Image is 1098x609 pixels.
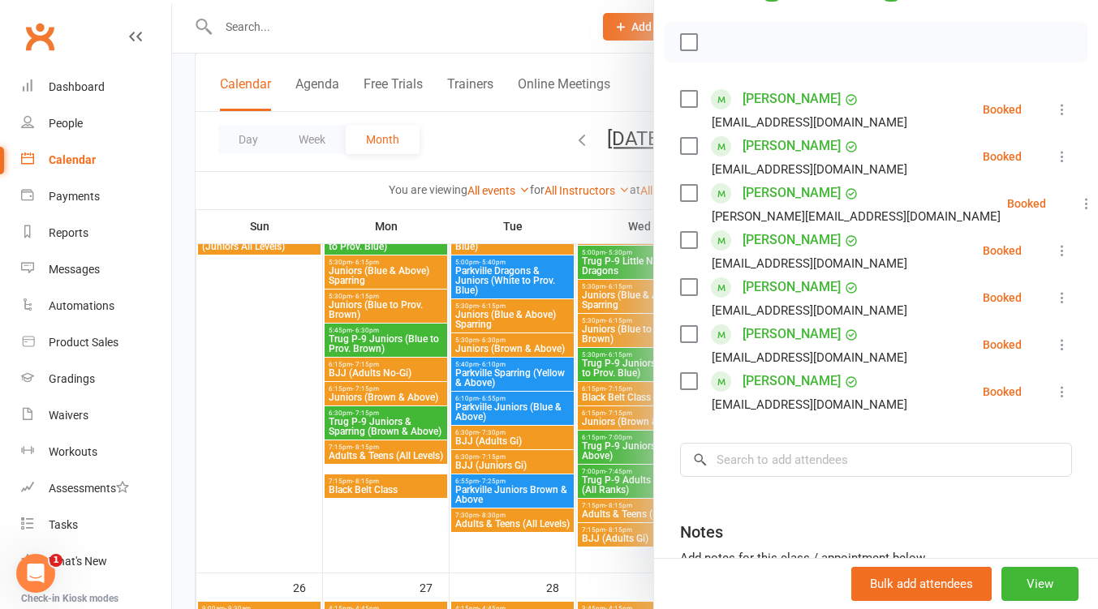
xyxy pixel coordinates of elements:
[712,159,907,180] div: [EMAIL_ADDRESS][DOMAIN_NAME]
[49,263,100,276] div: Messages
[983,151,1022,162] div: Booked
[21,215,171,251] a: Reports
[983,386,1022,397] div: Booked
[1007,198,1046,209] div: Booked
[21,507,171,543] a: Tasks
[743,133,841,159] a: [PERSON_NAME]
[1001,567,1079,601] button: View
[16,554,55,593] iframe: Intercom live chat
[712,206,1001,227] div: [PERSON_NAME][EMAIL_ADDRESS][DOMAIN_NAME]
[21,470,171,507] a: Assessments
[712,394,907,415] div: [EMAIL_ADDRESS][DOMAIN_NAME]
[21,324,171,361] a: Product Sales
[851,567,992,601] button: Bulk add attendees
[983,245,1022,256] div: Booked
[680,548,1072,568] div: Add notes for this class / appointment below
[49,80,105,93] div: Dashboard
[19,16,60,57] a: Clubworx
[712,112,907,133] div: [EMAIL_ADDRESS][DOMAIN_NAME]
[49,555,107,568] div: What's New
[21,105,171,142] a: People
[21,251,171,288] a: Messages
[49,226,88,239] div: Reports
[743,368,841,394] a: [PERSON_NAME]
[712,300,907,321] div: [EMAIL_ADDRESS][DOMAIN_NAME]
[21,178,171,215] a: Payments
[49,299,114,312] div: Automations
[21,69,171,105] a: Dashboard
[50,554,62,567] span: 1
[680,443,1072,477] input: Search to add attendees
[49,117,83,130] div: People
[743,274,841,300] a: [PERSON_NAME]
[743,180,841,206] a: [PERSON_NAME]
[49,445,97,458] div: Workouts
[49,372,95,385] div: Gradings
[49,482,129,495] div: Assessments
[983,292,1022,303] div: Booked
[680,521,723,543] div: Notes
[983,339,1022,350] div: Booked
[49,518,78,531] div: Tasks
[712,347,907,368] div: [EMAIL_ADDRESS][DOMAIN_NAME]
[712,253,907,274] div: [EMAIL_ADDRESS][DOMAIN_NAME]
[49,190,100,203] div: Payments
[49,153,96,166] div: Calendar
[21,288,171,324] a: Automations
[743,227,841,253] a: [PERSON_NAME]
[743,321,841,347] a: [PERSON_NAME]
[49,336,118,349] div: Product Sales
[743,86,841,112] a: [PERSON_NAME]
[21,142,171,178] a: Calendar
[21,361,171,397] a: Gradings
[21,434,171,470] a: Workouts
[21,543,171,580] a: What's New
[49,409,88,422] div: Waivers
[21,397,171,434] a: Waivers
[983,104,1022,115] div: Booked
